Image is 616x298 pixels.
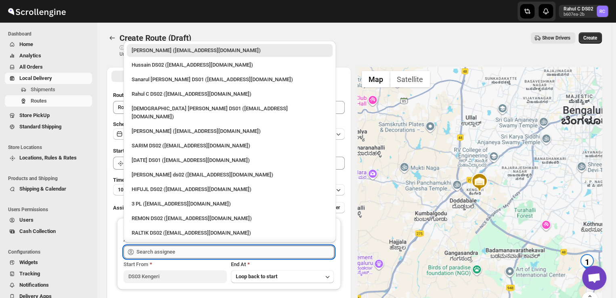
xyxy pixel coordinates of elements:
span: Cash Collection [19,228,56,234]
span: Shipments [31,86,55,92]
span: Local Delivery [19,75,52,81]
span: Show Drivers [542,35,570,41]
span: Dashboard [8,31,93,37]
span: 10 minutes [118,187,142,193]
div: [PERSON_NAME] ([EMAIL_ADDRESS][DOMAIN_NAME]) [132,127,328,135]
button: Routes [5,95,92,107]
input: Search assignee [136,246,334,258]
li: Sangam DS01 (relov34542@lassora.com) [124,239,336,254]
span: Store PickUp [19,112,50,118]
div: [DEMOGRAPHIC_DATA] [PERSON_NAME] DS01 ([EMAIL_ADDRESS][DOMAIN_NAME]) [132,105,328,121]
li: SARIM DS02 (xititor414@owlny.com) [124,138,336,152]
li: Sanarul Haque DS01 (fefifag638@adosnan.com) [124,71,336,86]
button: Create [578,32,602,44]
p: ⓘ Shipments can also be added from Shipments menu Unrouted tab [119,44,247,57]
span: Notifications [19,282,49,288]
button: Routes [107,32,118,44]
div: Rahul C DS02 ([EMAIL_ADDRESS][DOMAIN_NAME]) [132,90,328,98]
span: Users Permissions [8,206,93,213]
span: Create [583,35,597,41]
button: Widgets [5,257,92,268]
button: Show Drivers [531,32,575,44]
div: RALTIK DS02 ([EMAIL_ADDRESS][DOMAIN_NAME]) [132,229,328,237]
button: Tracking [5,268,92,279]
div: SARIM DS02 ([EMAIL_ADDRESS][DOMAIN_NAME]) [132,142,328,150]
div: [DATE] DS01 ([EMAIL_ADDRESS][DOMAIN_NAME]) [132,156,328,164]
li: Vikas Rathod (lolegiy458@nalwan.com) [124,123,336,138]
span: Standard Shipping [19,124,61,130]
span: Store Locations [8,144,93,151]
span: Routes [31,98,47,104]
p: b607ea-2b [564,12,593,17]
span: Rahul C DS02 [597,6,608,17]
li: RALTIK DS02 (cecih54531@btcours.com) [124,225,336,239]
div: [PERSON_NAME] ds02 ([EMAIL_ADDRESS][DOMAIN_NAME]) [132,171,328,179]
span: Locations, Rules & Rates [19,155,77,161]
button: Analytics [5,50,92,61]
div: 3 PL ([EMAIL_ADDRESS][DOMAIN_NAME]) [132,200,328,208]
div: 1 [579,254,595,270]
div: Open chat [582,266,606,290]
button: Notifications [5,279,92,291]
button: Shipments [5,84,92,95]
li: Islam Laskar DS01 (vixib74172@ikowat.com) [124,101,336,123]
input: Eg: Bengaluru Route [113,101,345,114]
div: Hussain DS02 ([EMAIL_ADDRESS][DOMAIN_NAME]) [132,61,328,69]
button: All Route Options [111,71,228,82]
div: [PERSON_NAME] ([EMAIL_ADDRESS][DOMAIN_NAME]) [132,46,328,55]
div: End At [231,260,334,269]
span: Assign to [113,205,135,211]
span: Add More Driver [305,204,340,211]
button: All Orders [5,61,92,73]
span: Analytics [19,52,41,59]
button: Home [5,39,92,50]
div: HIFUJL DS02 ([EMAIL_ADDRESS][DOMAIN_NAME]) [132,185,328,193]
button: Show street map [362,71,390,87]
li: Raja DS01 (gasecig398@owlny.com) [124,152,336,167]
span: Scheduled for [113,121,145,127]
div: REMON DS02 ([EMAIL_ADDRESS][DOMAIN_NAME]) [132,214,328,222]
span: Time Per Stop [113,177,146,183]
button: [DATE]|Today [113,128,345,140]
span: Products and Shipping [8,175,93,182]
li: Rahul Chopra (pukhraj@home-run.co) [124,44,336,57]
p: Rahul C DS02 [564,6,593,12]
span: Start From [124,261,148,267]
span: Shipping & Calendar [19,186,66,192]
li: HIFUJL DS02 (cepali9173@intady.com) [124,181,336,196]
span: All Orders [19,64,43,70]
div: Sanarul [PERSON_NAME] DS01 ([EMAIL_ADDRESS][DOMAIN_NAME]) [132,76,328,84]
button: Cash Collection [5,226,92,237]
span: Home [19,41,33,47]
button: 10 minutes [113,184,345,195]
span: Route Name [113,92,141,98]
button: Locations, Rules & Rates [5,152,92,164]
button: Shipping & Calendar [5,183,92,195]
span: Loop back to start [236,273,277,279]
button: Loop back to start [231,270,334,283]
button: Users [5,214,92,226]
li: REMON DS02 (kesame7468@btcours.com) [124,210,336,225]
button: User menu [559,5,609,18]
span: Users [19,217,34,223]
span: Tracking [19,271,40,277]
text: RC [599,9,605,14]
button: Show satellite imagery [390,71,430,87]
li: Rashidul ds02 (vaseno4694@minduls.com) [124,167,336,181]
span: Configurations [8,249,93,255]
li: Rahul C DS02 (rahul.chopra@home-run.co) [124,86,336,101]
li: Hussain DS02 (jarav60351@abatido.com) [124,57,336,71]
li: 3 PL (hello@home-run.co) [124,196,336,210]
span: Start Location (Warehouse) [113,148,177,154]
span: Create Route (Draft) [119,33,191,43]
span: Widgets [19,259,38,265]
img: ScrollEngine [6,1,67,21]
